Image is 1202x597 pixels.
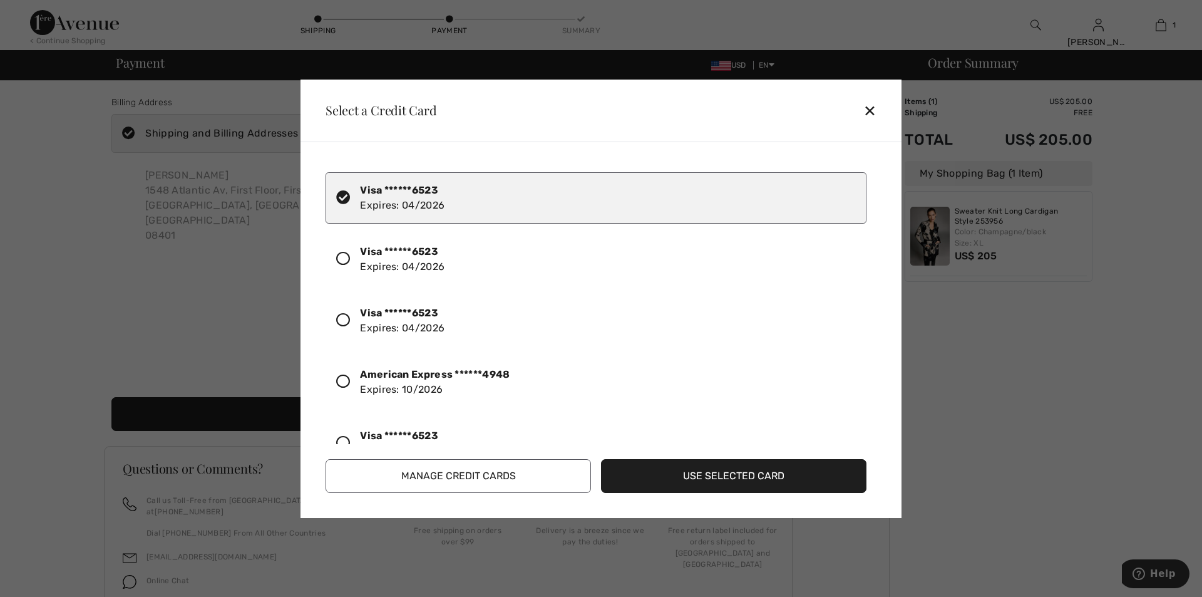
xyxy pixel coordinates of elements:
[360,367,510,397] div: Expires: 10/2026
[360,183,444,213] div: Expires: 04/2026
[360,428,444,459] div: Expires: 04/2026
[360,244,444,274] div: Expires: 04/2026
[601,459,866,493] button: Use Selected Card
[326,459,591,493] button: Manage Credit Cards
[316,104,437,117] div: Select a Credit Card
[360,306,444,336] div: Expires: 04/2026
[863,97,886,123] div: ✕
[28,9,54,20] span: Help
